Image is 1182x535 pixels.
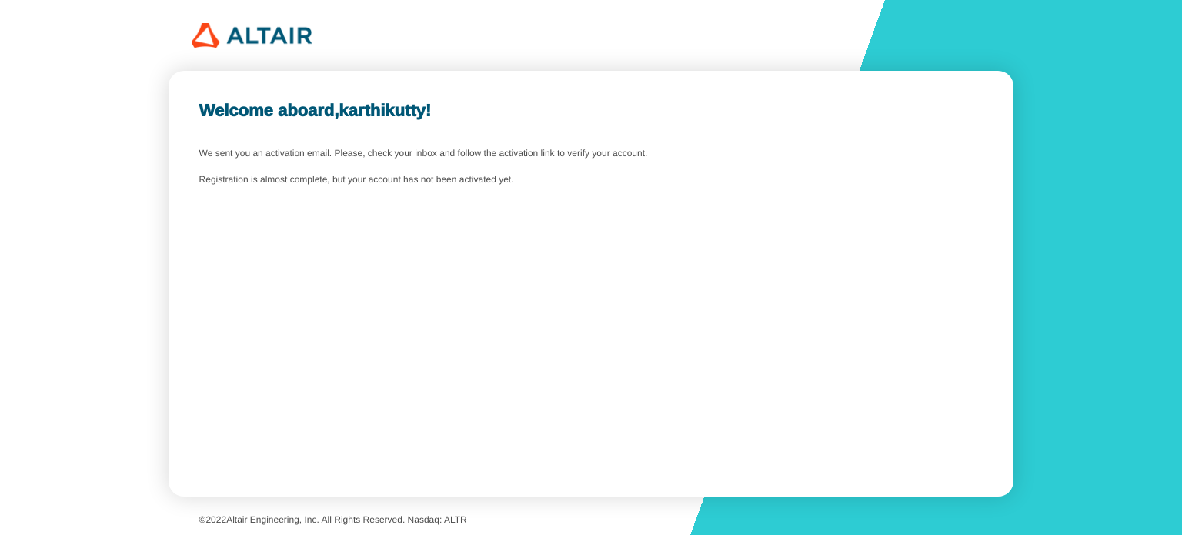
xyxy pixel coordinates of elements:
span: 2022 [205,514,226,525]
b: karthikutty [339,101,425,120]
unity-typography: We sent you an activation email. Please, check your inbox and follow the activation link to verif... [199,149,983,159]
unity-typography: Registration is almost complete, but your account has not been activated yet. [199,175,983,186]
img: 320px-Altair_logo.png [192,23,311,48]
p: © Altair Engineering, Inc. All Rights Reserved. Nasdaq: ALTR [199,515,983,526]
unity-typography: Welcome aboard, ! [199,101,983,120]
